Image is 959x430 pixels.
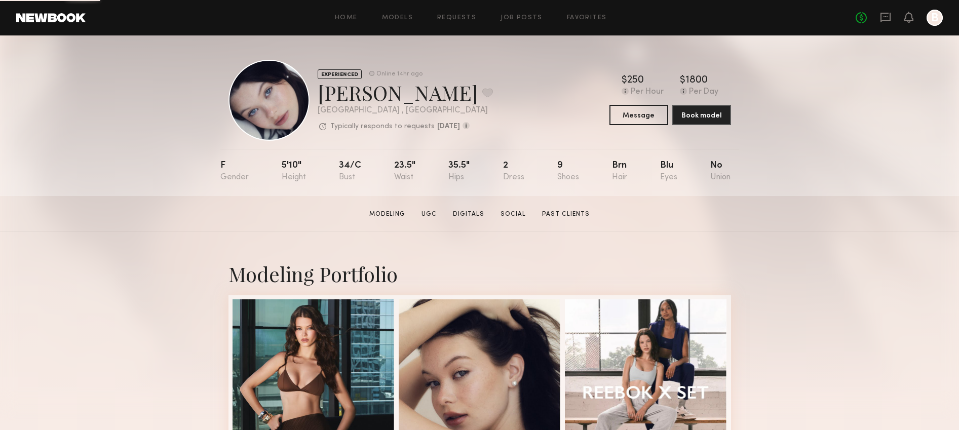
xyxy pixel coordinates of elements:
[220,161,249,182] div: F
[335,15,358,21] a: Home
[449,210,488,219] a: Digitals
[376,71,423,77] div: Online 14hr ago
[339,161,361,182] div: 34/c
[503,161,524,182] div: 2
[496,210,530,219] a: Social
[689,88,718,97] div: Per Day
[622,75,627,86] div: $
[660,161,677,182] div: Blu
[680,75,685,86] div: $
[365,210,409,219] a: Modeling
[282,161,306,182] div: 5'10"
[612,161,627,182] div: Brn
[394,161,415,182] div: 23.5"
[448,161,470,182] div: 35.5"
[318,69,362,79] div: EXPERIENCED
[631,88,664,97] div: Per Hour
[437,15,476,21] a: Requests
[609,105,668,125] button: Message
[672,105,731,125] button: Book model
[627,75,644,86] div: 250
[437,123,460,130] b: [DATE]
[501,15,543,21] a: Job Posts
[557,161,579,182] div: 9
[567,15,607,21] a: Favorites
[538,210,594,219] a: Past Clients
[382,15,413,21] a: Models
[710,161,731,182] div: No
[228,260,731,287] div: Modeling Portfolio
[330,123,435,130] p: Typically responds to requests
[318,106,493,115] div: [GEOGRAPHIC_DATA] , [GEOGRAPHIC_DATA]
[927,10,943,26] a: B
[685,75,708,86] div: 1800
[417,210,441,219] a: UGC
[318,79,493,106] div: [PERSON_NAME]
